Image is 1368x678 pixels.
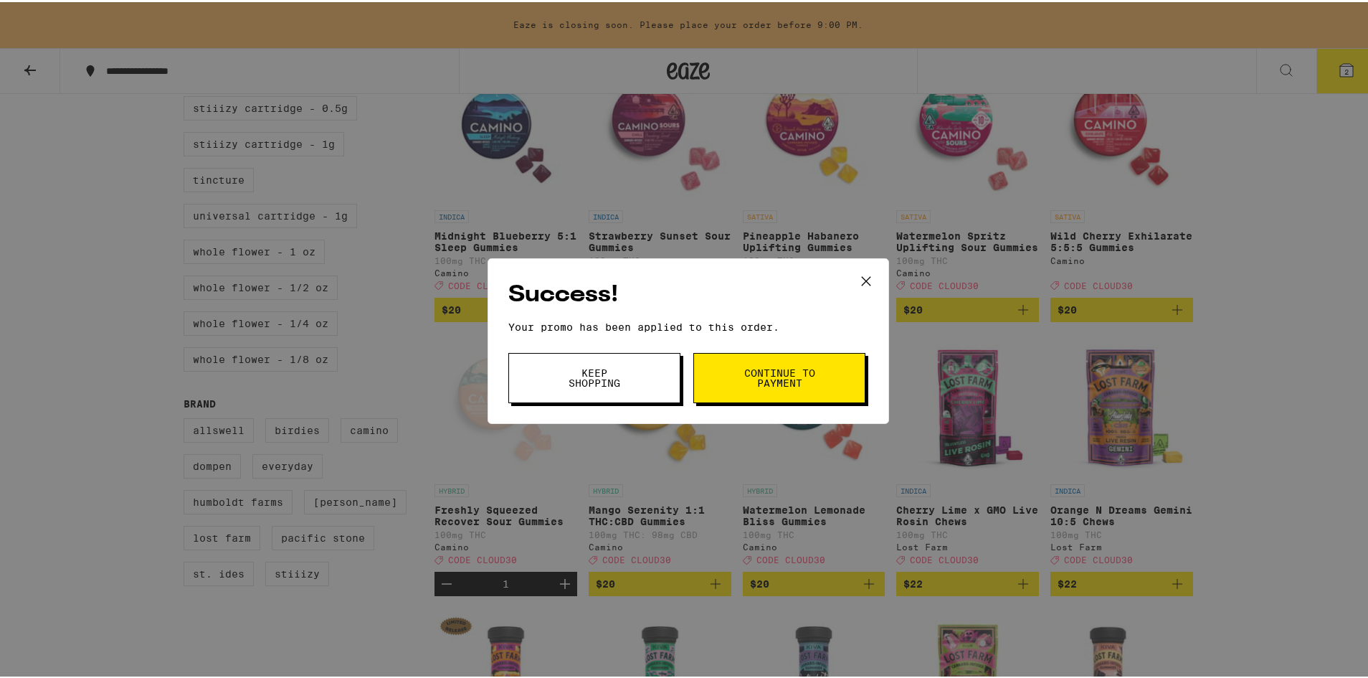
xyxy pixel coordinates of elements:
[508,351,680,401] button: Keep Shopping
[508,277,868,309] h2: Success!
[9,10,103,22] span: Hi. Need any help?
[558,366,631,386] span: Keep Shopping
[743,366,816,386] span: Continue to payment
[508,319,868,331] p: Your promo has been applied to this order.
[693,351,865,401] button: Continue to payment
